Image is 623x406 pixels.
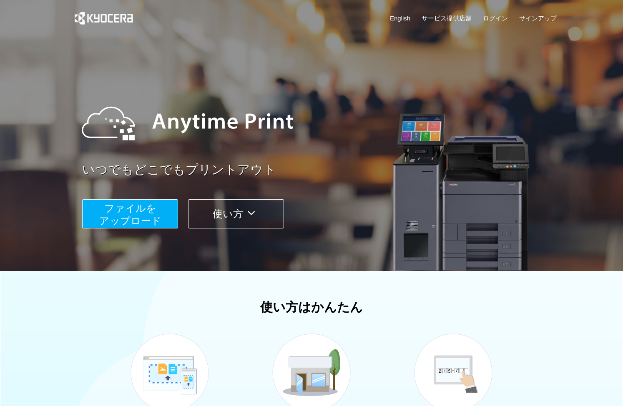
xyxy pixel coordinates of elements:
span: ファイルを ​​アップロード [99,203,161,226]
a: サービス提供店舗 [422,14,472,23]
a: サインアップ [519,14,557,23]
a: いつでもどこでもプリントアウト [82,161,562,179]
button: ファイルを​​アップロード [82,199,178,228]
button: 使い方 [188,199,284,228]
a: English [390,14,410,23]
a: ログイン [483,14,508,23]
